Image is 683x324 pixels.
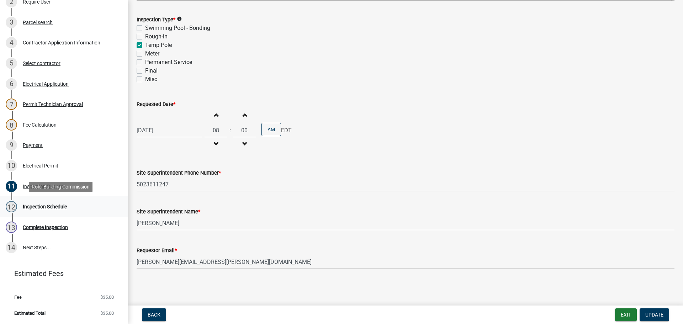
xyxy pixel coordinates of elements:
div: Electrical Application [23,81,69,86]
div: 9 [6,139,17,151]
div: 11 [6,181,17,192]
div: 3 [6,17,17,28]
div: Electrical Permit [23,163,58,168]
div: Payment [23,143,43,148]
div: 12 [6,201,17,212]
label: Requested Date [137,102,175,107]
div: Role: Building Commission [29,182,92,192]
div: 10 [6,160,17,171]
div: Complete Inspection [23,225,68,230]
label: Rough-in [145,32,168,41]
div: Parcel search [23,20,53,25]
input: Hours [205,123,227,138]
div: Inspection Schedule [23,204,67,209]
span: Estimated Total [14,311,46,315]
button: Exit [615,308,637,321]
div: 6 [6,78,17,90]
div: Fee Calculation [23,122,57,127]
i: info [177,16,182,21]
label: Misc [145,75,157,84]
div: 4 [6,37,17,48]
label: Temp Pole [145,41,172,49]
span: $35.00 [100,311,114,315]
div: 7 [6,99,17,110]
input: mm/dd/yyyy [137,123,202,138]
span: EDT [281,126,292,135]
label: Site Superintendent Name [137,209,200,214]
div: 8 [6,119,17,131]
div: 14 [6,242,17,253]
button: AM [261,123,281,136]
span: Update [645,312,663,318]
div: Permit Technician Approval [23,102,83,107]
span: Back [148,312,160,318]
label: Meter [145,49,159,58]
label: Swimming Pool - Bonding [145,24,210,32]
label: Site Superintendent Phone Number [137,171,221,176]
div: 13 [6,222,17,233]
label: Requestor Email [137,248,177,253]
input: Minutes [233,123,256,138]
div: Contractor Application Information [23,40,100,45]
div: 5 [6,58,17,69]
div: Select contractor [23,61,60,66]
span: $35.00 [100,295,114,299]
button: Update [640,308,669,321]
label: Inspection Type [137,17,175,22]
a: Estimated Fees [6,266,117,281]
label: Permanent Service [145,58,192,67]
button: Back [142,308,166,321]
div: Inspection Request [23,184,65,189]
label: Final [145,67,158,75]
div: : [227,126,233,135]
span: Fee [14,295,22,299]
